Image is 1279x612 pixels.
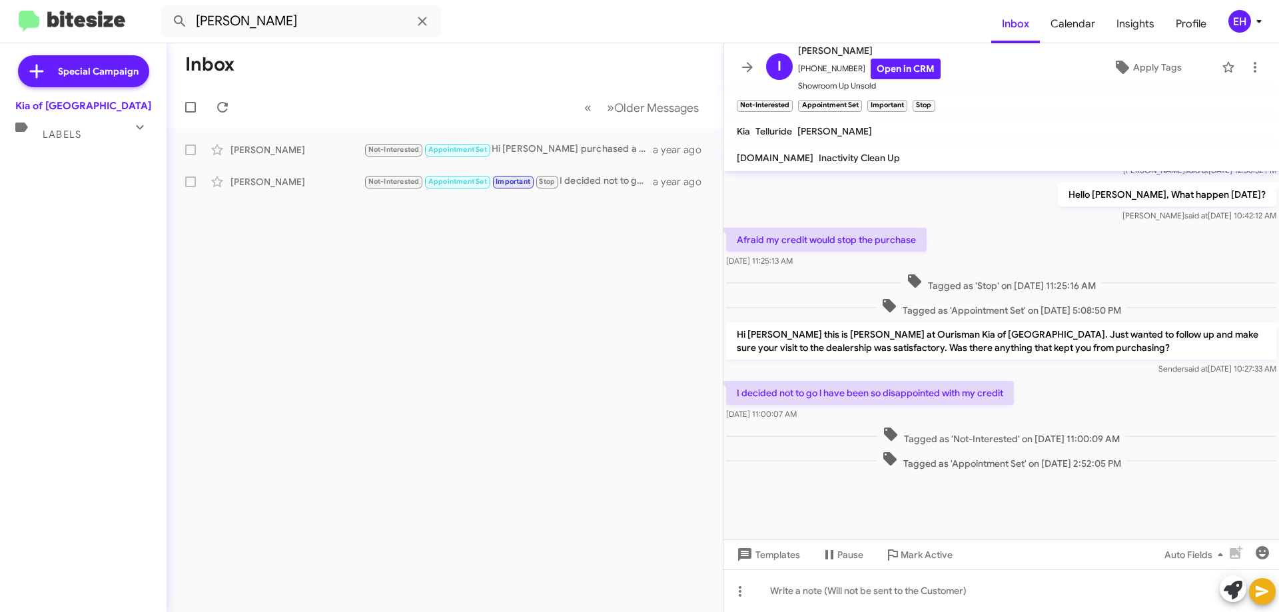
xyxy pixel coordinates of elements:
[58,65,139,78] span: Special Campaign
[901,273,1101,292] span: Tagged as 'Stop' on [DATE] 11:25:16 AM
[877,451,1126,470] span: Tagged as 'Appointment Set' on [DATE] 2:52:05 PM
[43,129,81,141] span: Labels
[607,99,614,116] span: »
[1184,364,1208,374] span: said at
[798,59,941,79] span: [PHONE_NUMBER]
[1078,55,1215,79] button: Apply Tags
[723,543,811,567] button: Templates
[1184,210,1208,220] span: said at
[798,43,941,59] span: [PERSON_NAME]
[230,175,364,188] div: [PERSON_NAME]
[1165,5,1217,43] a: Profile
[364,174,653,189] div: I decided not to go l have been so disappointed with my credit
[726,409,797,419] span: [DATE] 11:00:07 AM
[539,177,555,186] span: Stop
[653,143,712,156] div: a year ago
[877,426,1125,446] span: Tagged as 'Not-Interested' on [DATE] 11:00:09 AM
[726,256,793,266] span: [DATE] 11:25:13 AM
[734,543,800,567] span: Templates
[867,100,907,112] small: Important
[726,228,927,252] p: Afraid my credit would stop the purchase
[811,543,874,567] button: Pause
[777,56,781,77] span: I
[599,94,707,121] button: Next
[991,5,1040,43] a: Inbox
[364,142,653,157] div: Hi [PERSON_NAME] purchased a vehicle. Thanks.
[185,54,234,75] h1: Inbox
[737,125,750,137] span: Kia
[18,55,149,87] a: Special Campaign
[577,94,707,121] nav: Page navigation example
[1154,543,1239,567] button: Auto Fields
[584,99,592,116] span: «
[1164,543,1228,567] span: Auto Fields
[368,145,420,154] span: Not-Interested
[913,100,935,112] small: Stop
[1217,10,1264,33] button: EH
[737,100,793,112] small: Not-Interested
[1133,55,1182,79] span: Apply Tags
[1106,5,1165,43] a: Insights
[755,125,792,137] span: Telluride
[653,175,712,188] div: a year ago
[901,543,953,567] span: Mark Active
[496,177,530,186] span: Important
[797,125,872,137] span: [PERSON_NAME]
[614,101,699,115] span: Older Messages
[871,59,941,79] a: Open in CRM
[428,145,487,154] span: Appointment Set
[1040,5,1106,43] a: Calendar
[819,152,900,164] span: Inactivity Clean Up
[837,543,863,567] span: Pause
[798,100,861,112] small: Appointment Set
[576,94,600,121] button: Previous
[1058,182,1276,206] p: Hello [PERSON_NAME], What happen [DATE]?
[1228,10,1251,33] div: EH
[874,543,963,567] button: Mark Active
[798,79,941,93] span: Showroom Up Unsold
[15,99,151,113] div: Kia of [GEOGRAPHIC_DATA]
[368,177,420,186] span: Not-Interested
[161,5,441,37] input: Search
[876,298,1126,317] span: Tagged as 'Appointment Set' on [DATE] 5:08:50 PM
[726,381,1014,405] p: I decided not to go l have been so disappointed with my credit
[1158,364,1276,374] span: Sender [DATE] 10:27:33 AM
[726,322,1276,360] p: Hi [PERSON_NAME] this is [PERSON_NAME] at Ourisman Kia of [GEOGRAPHIC_DATA]. Just wanted to follo...
[428,177,487,186] span: Appointment Set
[737,152,813,164] span: [DOMAIN_NAME]
[230,143,364,156] div: [PERSON_NAME]
[1122,210,1276,220] span: [PERSON_NAME] [DATE] 10:42:12 AM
